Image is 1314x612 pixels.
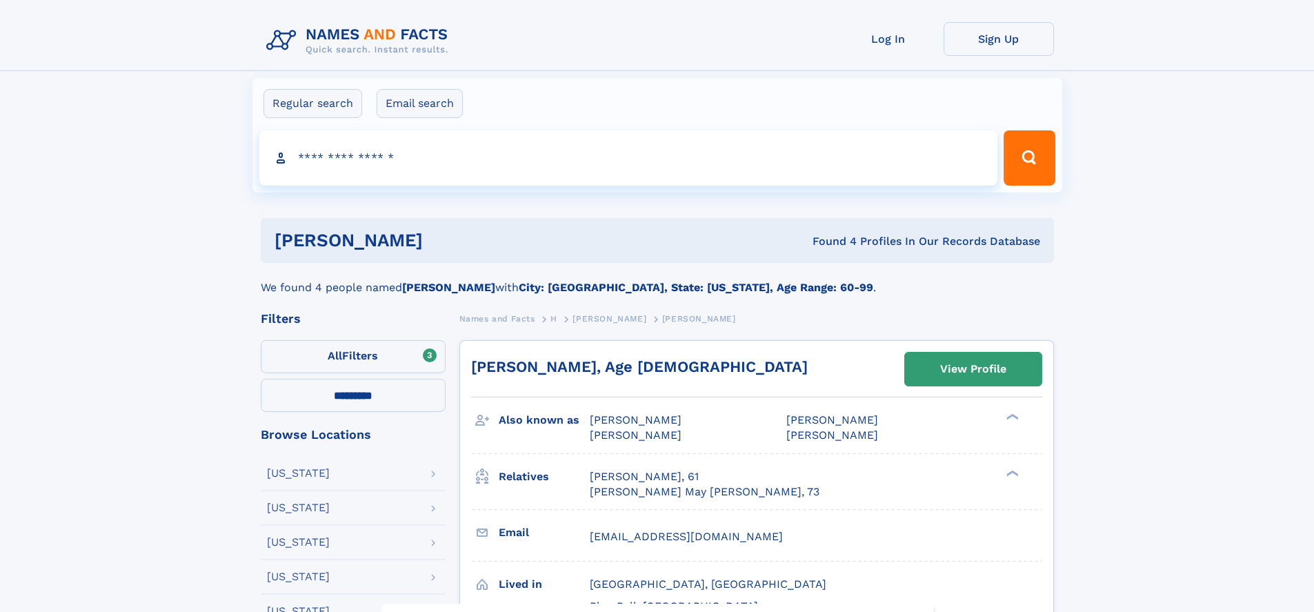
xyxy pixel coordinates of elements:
div: ❯ [1003,468,1019,477]
a: [PERSON_NAME], 61 [590,469,699,484]
b: [PERSON_NAME] [402,281,495,294]
h3: Relatives [499,465,590,488]
span: [PERSON_NAME] [662,314,736,324]
span: [PERSON_NAME] [590,428,681,442]
span: All [328,349,342,362]
div: [US_STATE] [267,571,330,582]
img: Logo Names and Facts [261,22,459,59]
a: Sign Up [944,22,1054,56]
a: [PERSON_NAME] [573,310,646,327]
span: [PERSON_NAME] [786,428,878,442]
span: [PERSON_NAME] [786,413,878,426]
a: Log In [833,22,944,56]
label: Regular search [263,89,362,118]
label: Email search [377,89,463,118]
div: Browse Locations [261,428,446,441]
div: ❯ [1003,413,1019,422]
a: [PERSON_NAME] May [PERSON_NAME], 73 [590,484,819,500]
div: Found 4 Profiles In Our Records Database [617,234,1040,249]
a: [PERSON_NAME], Age [DEMOGRAPHIC_DATA] [471,358,808,375]
h1: [PERSON_NAME] [275,232,618,249]
a: H [550,310,557,327]
div: View Profile [940,353,1006,385]
div: We found 4 people named with . [261,263,1054,296]
b: City: [GEOGRAPHIC_DATA], State: [US_STATE], Age Range: 60-99 [519,281,873,294]
div: Filters [261,313,446,325]
h3: Email [499,521,590,544]
span: [EMAIL_ADDRESS][DOMAIN_NAME] [590,530,783,543]
div: [US_STATE] [267,502,330,513]
span: [PERSON_NAME] [573,314,646,324]
a: View Profile [905,353,1042,386]
input: search input [259,130,998,186]
h3: Also known as [499,408,590,432]
h3: Lived in [499,573,590,596]
span: H [550,314,557,324]
span: [GEOGRAPHIC_DATA], [GEOGRAPHIC_DATA] [590,578,826,591]
button: Search Button [1004,130,1055,186]
div: [US_STATE] [267,468,330,479]
label: Filters [261,340,446,373]
span: [PERSON_NAME] [590,413,681,426]
a: Names and Facts [459,310,535,327]
div: [US_STATE] [267,537,330,548]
